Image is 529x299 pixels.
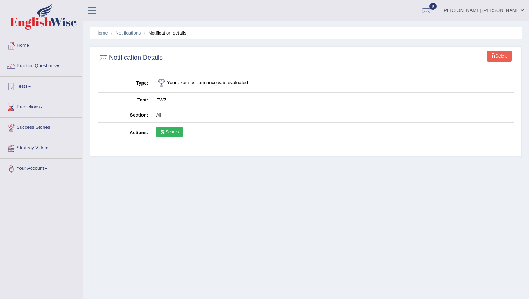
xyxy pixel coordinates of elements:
th: Type [98,74,152,93]
td: EW7 [152,93,514,108]
li: Notification details [142,30,186,36]
th: Test [98,93,152,108]
a: Tests [0,77,82,95]
td: All [152,108,514,123]
td: Your exam performance was evaluated [152,74,514,93]
h2: Notification Details [98,53,163,63]
a: Home [95,30,108,36]
th: Actions [98,123,152,144]
a: Success Stories [0,118,82,136]
a: Notifications [116,30,141,36]
span: 0 [429,3,437,10]
th: Section [98,108,152,123]
a: Delete [487,51,512,62]
a: Home [0,36,82,54]
a: Strategy Videos [0,138,82,156]
a: Practice Questions [0,56,82,74]
a: Scores [156,127,183,137]
a: Predictions [0,97,82,115]
a: Your Account [0,159,82,177]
